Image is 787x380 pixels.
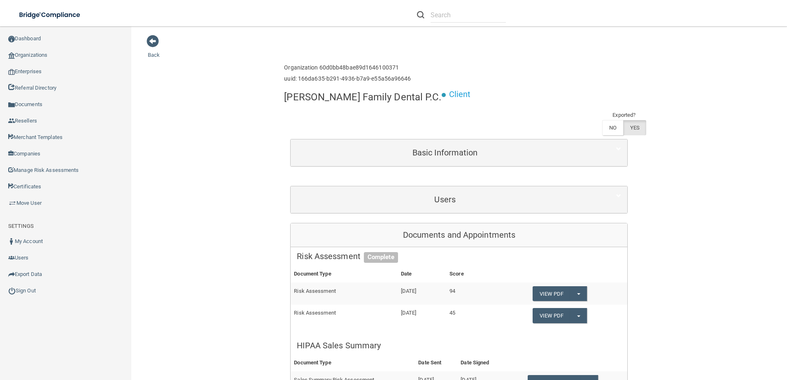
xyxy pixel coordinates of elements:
h4: [PERSON_NAME] Family Dental P.C. [284,92,441,102]
img: bridge_compliance_login_screen.278c3ca4.svg [12,7,88,23]
img: enterprise.0d942306.png [8,69,15,75]
img: ic_reseller.de258add.png [8,118,15,124]
img: organization-icon.f8decf85.png [8,52,15,59]
img: ic_user_dark.df1a06c3.png [8,238,15,245]
img: ic-search.3b580494.png [417,11,424,19]
h5: Risk Assessment [297,252,621,261]
a: View PDF [533,286,570,301]
h5: Basic Information [297,148,593,157]
span: Complete [364,252,398,263]
p: Client [449,87,471,102]
td: Exported? [602,110,647,120]
label: NO [602,120,623,135]
img: icon-documents.8dae5593.png [8,102,15,108]
td: [DATE] [398,283,446,305]
td: 45 [446,305,492,327]
th: Document Type [291,266,397,283]
h6: uuid: 166da635-b291-4936-b7a9-e55a56a96646 [284,76,411,82]
h5: Users [297,195,593,204]
td: [DATE] [398,305,446,327]
th: Date [398,266,446,283]
td: Risk Assessment [291,305,397,327]
a: View PDF [533,308,570,323]
a: Back [148,42,160,58]
td: 94 [446,283,492,305]
img: ic_dashboard_dark.d01f4a41.png [8,36,15,42]
th: Date Sent [415,355,457,371]
th: Score [446,266,492,283]
h5: HIPAA Sales Summary [297,341,621,350]
div: Documents and Appointments [291,223,627,247]
img: ic_power_dark.7ecde6b1.png [8,287,16,294]
img: icon-export.b9366987.png [8,271,15,278]
label: YES [623,120,646,135]
label: SETTINGS [8,221,34,231]
input: Search [431,7,506,23]
img: icon-users.e205127d.png [8,255,15,261]
h6: Organization 60d0bb48bae89d1646100371 [284,65,411,71]
a: Basic Information [297,144,621,162]
th: Document Type [291,355,415,371]
a: Users [297,190,621,209]
td: Risk Assessment [291,283,397,305]
th: Date Signed [457,355,508,371]
img: briefcase.64adab9b.png [8,199,16,207]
